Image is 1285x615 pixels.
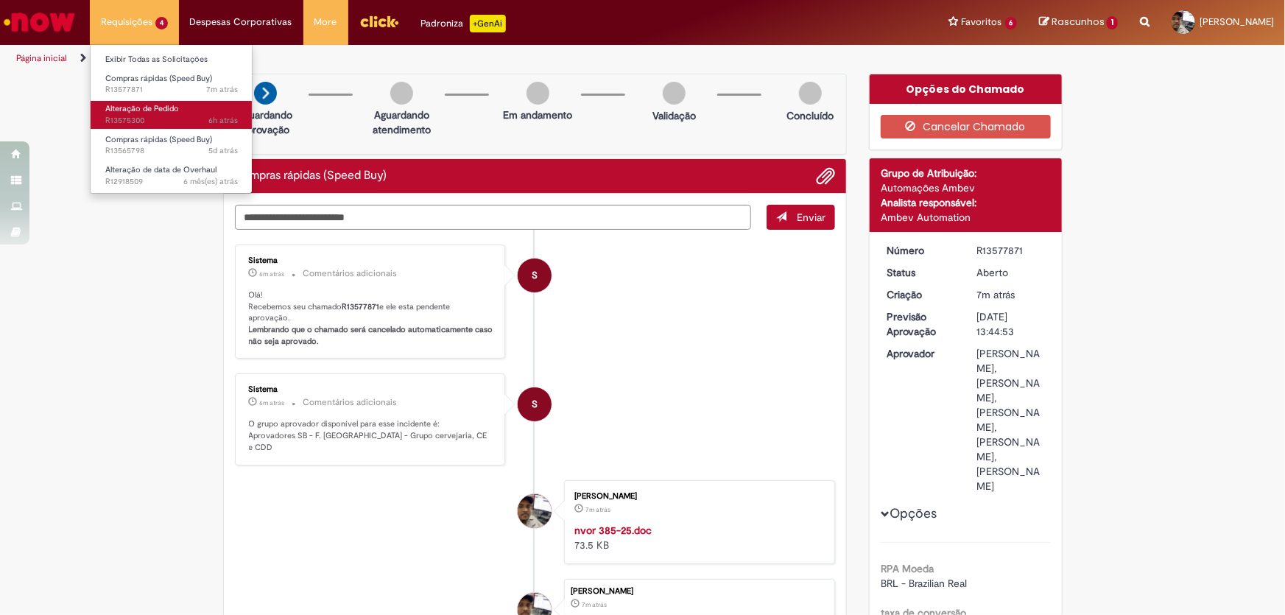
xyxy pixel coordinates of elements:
[1107,16,1118,29] span: 1
[105,115,238,127] span: R13575300
[1052,15,1105,29] span: Rascunhos
[786,108,834,123] p: Concluído
[532,258,538,293] span: S
[876,287,966,302] dt: Criação
[390,82,413,105] img: img-circle-grey.png
[190,15,292,29] span: Despesas Corporativas
[571,587,827,596] div: [PERSON_NAME]
[518,494,552,528] div: Marlon Pinheiro Da Costa
[249,256,494,265] div: Sistema
[342,301,380,312] b: R13577871
[876,309,966,339] dt: Previsão Aprovação
[977,309,1046,339] div: [DATE] 13:44:53
[208,145,238,156] time: 25/09/2025 10:38:30
[977,265,1046,280] div: Aberto
[470,15,506,32] p: +GenAi
[816,166,835,186] button: Adicionar anexos
[876,346,966,361] dt: Aprovador
[585,505,610,514] span: 7m atrás
[260,398,285,407] time: 29/09/2025 15:45:02
[105,176,238,188] span: R12918509
[582,600,607,609] span: 7m atrás
[767,205,835,230] button: Enviar
[977,243,1046,258] div: R13577871
[105,145,238,157] span: R13565798
[532,387,538,422] span: S
[870,74,1062,104] div: Opções do Chamado
[249,289,494,348] p: Olá! Recebemos seu chamado e ele esta pendente aprovação.
[105,164,216,175] span: Alteração de data de Overhaul
[91,71,253,98] a: Aberto R13577871 : Compras rápidas (Speed Buy)
[1039,15,1118,29] a: Rascunhos
[518,259,552,292] div: System
[249,324,496,347] b: Lembrando que o chamado será cancelado automaticamente caso não seja aprovado.
[235,169,387,183] h2: Compras rápidas (Speed Buy) Histórico de tíquete
[574,492,820,501] div: [PERSON_NAME]
[91,52,253,68] a: Exibir Todas as Solicitações
[421,15,506,32] div: Padroniza
[574,523,820,552] div: 73.5 KB
[881,562,934,575] b: RPA Moeda
[11,45,845,72] ul: Trilhas de página
[260,270,285,278] span: 6m atrás
[260,398,285,407] span: 6m atrás
[105,73,212,84] span: Compras rápidas (Speed Buy)
[876,265,966,280] dt: Status
[314,15,337,29] span: More
[359,10,399,32] img: click_logo_yellow_360x200.png
[208,115,238,126] span: 6h atrás
[881,166,1051,180] div: Grupo de Atribuição:
[105,84,238,96] span: R13577871
[977,288,1015,301] time: 29/09/2025 15:44:53
[977,346,1046,493] div: [PERSON_NAME], [PERSON_NAME], [PERSON_NAME], [PERSON_NAME], [PERSON_NAME]
[977,287,1046,302] div: 29/09/2025 15:44:53
[105,103,179,114] span: Alteração de Pedido
[183,176,238,187] span: 6 mês(es) atrás
[303,396,398,409] small: Comentários adicionais
[249,418,494,453] p: O grupo aprovador disponível para esse incidente é: Aprovadores SB - F. [GEOGRAPHIC_DATA] - Grupo...
[105,134,212,145] span: Compras rápidas (Speed Buy)
[155,17,168,29] span: 4
[254,82,277,105] img: arrow-next.png
[797,211,825,224] span: Enviar
[249,385,494,394] div: Sistema
[881,210,1051,225] div: Ambev Automation
[503,108,572,122] p: Em andamento
[91,101,253,128] a: Aberto R13575300 : Alteração de Pedido
[663,82,686,105] img: img-circle-grey.png
[101,15,152,29] span: Requisições
[574,524,652,537] a: nvor 385-25.doc
[16,52,67,64] a: Página inicial
[366,108,437,137] p: Aguardando atendimento
[652,108,696,123] p: Validação
[91,162,253,189] a: Aberto R12918509 : Alteração de data de Overhaul
[799,82,822,105] img: img-circle-grey.png
[90,44,253,194] ul: Requisições
[208,115,238,126] time: 29/09/2025 09:27:14
[1200,15,1274,28] span: [PERSON_NAME]
[881,577,967,590] span: BRL - Brazilian Real
[303,267,398,280] small: Comentários adicionais
[235,205,752,230] textarea: Digite sua mensagem aqui...
[527,82,549,105] img: img-circle-grey.png
[876,243,966,258] dt: Número
[977,288,1015,301] span: 7m atrás
[1,7,77,37] img: ServiceNow
[881,180,1051,195] div: Automações Ambev
[1005,17,1018,29] span: 6
[260,270,285,278] time: 29/09/2025 15:45:05
[91,132,253,159] a: Aberto R13565798 : Compras rápidas (Speed Buy)
[518,387,552,421] div: System
[962,15,1002,29] span: Favoritos
[230,108,301,137] p: Aguardando Aprovação
[582,600,607,609] time: 29/09/2025 15:44:53
[208,145,238,156] span: 5d atrás
[881,115,1051,138] button: Cancelar Chamado
[881,195,1051,210] div: Analista responsável:
[183,176,238,187] time: 09/04/2025 11:41:21
[206,84,238,95] span: 7m atrás
[585,505,610,514] time: 29/09/2025 15:44:42
[206,84,238,95] time: 29/09/2025 15:44:55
